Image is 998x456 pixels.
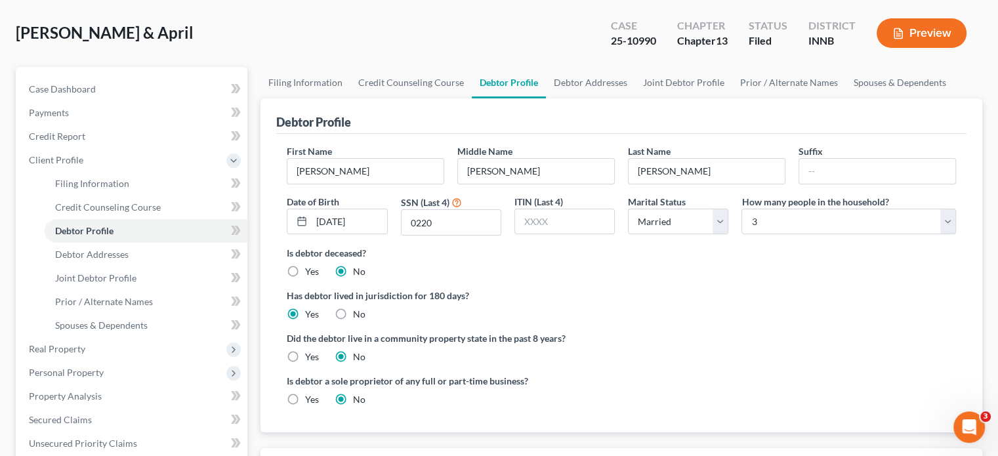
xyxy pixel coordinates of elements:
[260,67,350,98] a: Filing Information
[305,308,319,321] label: Yes
[29,154,83,165] span: Client Profile
[546,67,635,98] a: Debtor Addresses
[29,83,96,94] span: Case Dashboard
[799,159,955,184] input: --
[749,18,787,33] div: Status
[287,331,956,345] label: Did the debtor live in a community property state in the past 8 years?
[401,196,449,209] label: SSN (Last 4)
[628,195,686,209] label: Marital Status
[45,266,247,290] a: Joint Debtor Profile
[305,350,319,363] label: Yes
[55,201,161,213] span: Credit Counseling Course
[45,172,247,196] a: Filing Information
[514,195,563,209] label: ITIN (Last 4)
[45,196,247,219] a: Credit Counseling Course
[635,67,732,98] a: Joint Debtor Profile
[18,408,247,432] a: Secured Claims
[29,367,104,378] span: Personal Property
[846,67,954,98] a: Spouses & Dependents
[457,144,512,158] label: Middle Name
[287,144,332,158] label: First Name
[287,374,615,388] label: Is debtor a sole proprietor of any full or part-time business?
[350,67,472,98] a: Credit Counseling Course
[287,195,339,209] label: Date of Birth
[45,314,247,337] a: Spouses & Dependents
[628,144,671,158] label: Last Name
[45,243,247,266] a: Debtor Addresses
[55,320,148,331] span: Spouses & Dependents
[276,114,351,130] div: Debtor Profile
[287,246,956,260] label: Is debtor deceased?
[877,18,967,48] button: Preview
[305,265,319,278] label: Yes
[45,290,247,314] a: Prior / Alternate Names
[458,159,614,184] input: M.I
[515,209,614,234] input: XXXX
[287,159,444,184] input: --
[953,411,985,443] iframe: Intercom live chat
[808,33,856,49] div: INNB
[305,393,319,406] label: Yes
[55,225,114,236] span: Debtor Profile
[29,131,85,142] span: Credit Report
[353,350,365,363] label: No
[55,249,129,260] span: Debtor Addresses
[55,296,153,307] span: Prior / Alternate Names
[353,308,365,321] label: No
[611,18,656,33] div: Case
[29,414,92,425] span: Secured Claims
[716,34,728,47] span: 13
[312,209,386,234] input: MM/DD/YYYY
[18,384,247,408] a: Property Analysis
[29,343,85,354] span: Real Property
[611,33,656,49] div: 25-10990
[55,178,129,189] span: Filing Information
[18,432,247,455] a: Unsecured Priority Claims
[402,210,501,235] input: XXXX
[677,18,728,33] div: Chapter
[677,33,728,49] div: Chapter
[353,265,365,278] label: No
[980,411,991,422] span: 3
[732,67,846,98] a: Prior / Alternate Names
[808,18,856,33] div: District
[29,438,137,449] span: Unsecured Priority Claims
[353,393,365,406] label: No
[16,23,194,42] span: [PERSON_NAME] & April
[287,289,956,302] label: Has debtor lived in jurisdiction for 180 days?
[741,195,888,209] label: How many people in the household?
[45,219,247,243] a: Debtor Profile
[29,107,69,118] span: Payments
[749,33,787,49] div: Filed
[18,77,247,101] a: Case Dashboard
[29,390,102,402] span: Property Analysis
[472,67,546,98] a: Debtor Profile
[799,144,823,158] label: Suffix
[18,101,247,125] a: Payments
[18,125,247,148] a: Credit Report
[629,159,785,184] input: --
[55,272,136,283] span: Joint Debtor Profile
